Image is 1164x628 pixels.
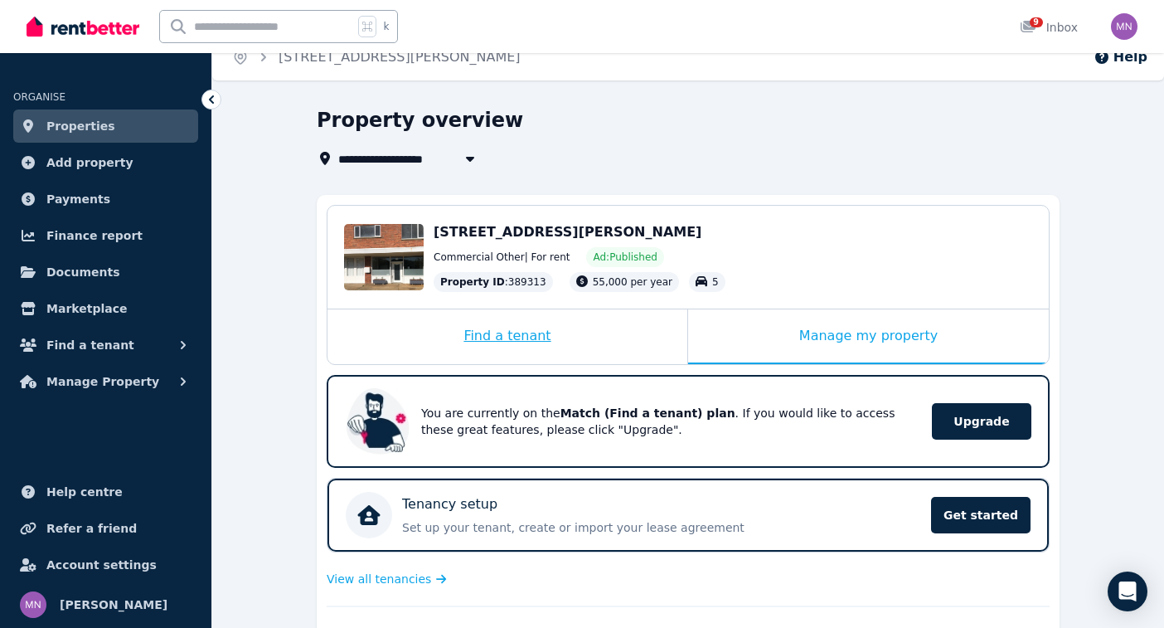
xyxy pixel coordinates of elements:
a: Properties [13,110,198,143]
span: Add property [46,153,133,173]
img: Mike N [1111,13,1137,40]
img: Mike N [20,591,46,618]
span: Upgrade [932,403,1031,440]
span: Ad: Published [593,251,657,264]
span: Marketplace [46,299,127,319]
nav: Breadcrumb [212,34,541,80]
span: Find a tenant [46,335,134,355]
a: View all tenancies [327,571,447,587]
img: Upgrade RentBetter plan [345,388,411,455]
p: You are currently on the . If you would like to access these great features, please click "Upgrade". [421,405,909,438]
span: 55,000 per year [593,276,672,288]
span: k [383,20,389,33]
button: Help [1094,47,1147,67]
span: Refer a friend [46,518,137,538]
div: Manage my property [688,309,1049,364]
span: Documents [46,262,120,282]
span: Finance report [46,226,143,246]
span: 5 [712,276,719,288]
div: Find a tenant [327,309,687,364]
span: Get started [931,497,1031,533]
p: Tenancy setup [402,494,497,514]
div: Inbox [1020,19,1078,36]
a: Account settings [13,548,198,582]
a: Marketplace [13,292,198,325]
div: Open Intercom Messenger [1108,572,1147,611]
span: Payments [46,189,110,209]
span: View all tenancies [327,571,431,587]
span: 9 [1030,17,1043,27]
a: Refer a friend [13,512,198,545]
a: Add property [13,146,198,179]
span: [PERSON_NAME] [60,595,167,615]
a: Payments [13,183,198,216]
a: Documents [13,256,198,289]
span: [STREET_ADDRESS][PERSON_NAME] [434,224,701,240]
button: Find a tenant [13,329,198,362]
h1: Property overview [317,107,523,134]
span: Property ID [440,275,505,289]
a: Tenancy setupSet up your tenant, create or import your lease agreementGet started [327,479,1049,552]
b: Match (Find a tenant) plan [560,406,735,420]
div: : 389313 [434,272,553,292]
a: Help centre [13,475,198,509]
span: Help centre [46,482,123,502]
img: RentBetter [27,14,139,39]
a: Finance report [13,219,198,252]
span: Account settings [46,555,157,575]
span: ORGANISE [13,91,65,103]
p: Set up your tenant, create or import your lease agreement [402,519,921,536]
a: [STREET_ADDRESS][PERSON_NAME] [279,49,521,65]
span: Properties [46,116,115,136]
span: Manage Property [46,372,159,392]
span: Commercial Other | For rent [434,251,570,264]
button: Manage Property [13,365,198,398]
